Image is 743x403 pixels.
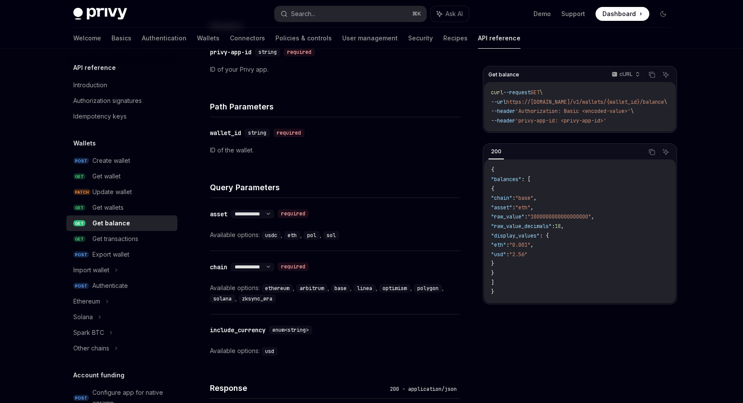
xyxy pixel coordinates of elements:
[491,195,512,201] span: "chain"
[284,231,300,240] code: eth
[646,69,658,80] button: Copy the contents from the code block
[509,241,530,248] span: "0.001"
[491,99,506,106] span: --url
[92,218,130,228] div: Get balance
[92,249,129,260] div: Export wallet
[73,327,104,338] div: Spark BTC
[607,67,644,82] button: cURL
[488,71,519,78] span: Get balance
[210,382,386,394] h4: Response
[530,241,534,248] span: ,
[379,284,410,293] code: optimism
[530,89,540,96] span: GET
[331,283,353,293] div: ,
[66,278,177,294] a: POSTAuthenticate
[534,195,537,201] span: ,
[73,283,89,289] span: POST
[92,281,128,291] div: Authenticate
[73,220,85,227] span: GET
[111,28,131,49] a: Basics
[491,89,503,96] span: curl
[73,343,109,353] div: Other chains
[210,263,227,271] div: chain
[515,108,631,115] span: 'Authorization: Basic <encoded-value>'
[660,146,671,158] button: Ask AI
[491,108,515,115] span: --header
[92,155,130,166] div: Create wallet
[443,28,468,49] a: Recipes
[210,294,235,303] code: solana
[210,283,460,304] div: Available options:
[210,48,252,56] div: privy-app-id
[275,6,426,22] button: Search...⌘K
[73,111,127,122] div: Idempotency keys
[66,93,177,109] a: Authorization signatures
[619,71,633,78] p: cURL
[275,28,332,49] a: Policies & controls
[386,385,460,393] div: 200 - application/json
[262,347,278,356] code: usd
[210,129,241,137] div: wallet_id
[92,187,132,197] div: Update wallet
[561,223,564,230] span: ,
[296,284,327,293] code: arbitrum
[491,270,494,277] span: }
[379,283,414,293] div: ,
[509,251,527,258] span: "2.56"
[552,223,555,230] span: :
[284,48,315,56] div: required
[272,327,309,334] span: enum<string>
[248,129,266,136] span: string
[515,204,530,211] span: "eth"
[491,241,506,248] span: "eth"
[512,204,515,211] span: :
[540,89,543,96] span: \
[291,9,315,19] div: Search...
[73,189,91,195] span: PATCH
[259,49,277,56] span: string
[210,230,460,240] div: Available options:
[66,215,177,231] a: GETGet balance
[491,166,494,173] span: {
[73,96,142,106] div: Authorization signatures
[323,231,339,240] code: sol
[656,7,670,21] button: Toggle dark mode
[491,185,494,192] span: {
[596,7,649,21] a: Dashboard
[646,146,658,158] button: Copy the contents from the code block
[66,231,177,247] a: GETGet transactions
[491,117,515,124] span: --header
[66,200,177,215] a: GETGet wallets
[412,10,421,17] span: ⌘ K
[491,251,506,258] span: "usd"
[491,279,494,286] span: ]
[210,101,460,112] h4: Path Parameters
[210,145,460,155] p: ID of the wallet.
[278,209,309,218] div: required
[73,251,89,258] span: POST
[491,223,552,230] span: "raw_value_decimals"
[304,231,320,240] code: pol
[73,205,85,211] span: GET
[262,231,281,240] code: usdc
[491,232,540,239] span: "display_values"
[515,195,534,201] span: "base"
[66,77,177,93] a: Introduction
[304,230,323,240] div: ,
[555,223,561,230] span: 18
[210,346,460,356] div: Available options:
[230,28,265,49] a: Connectors
[503,89,530,96] span: --request
[506,99,664,106] span: https://[DOMAIN_NAME]/v1/wallets/{wallet_id}/balance
[73,312,93,322] div: Solana
[445,10,463,18] span: Ask AI
[66,168,177,184] a: GETGet wallet
[66,247,177,262] a: POSTExport wallet
[210,293,239,304] div: ,
[273,129,304,137] div: required
[506,241,509,248] span: :
[534,10,551,18] a: Demo
[142,28,187,49] a: Authentication
[73,236,85,242] span: GET
[262,284,293,293] code: ethereum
